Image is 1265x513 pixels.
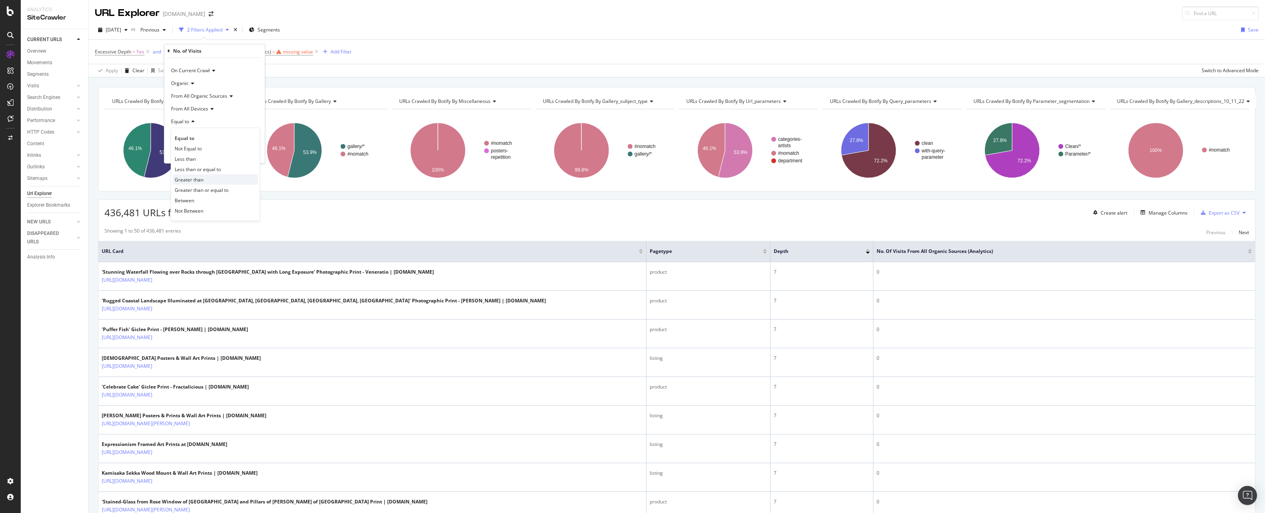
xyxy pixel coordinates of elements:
svg: A chart. [104,116,244,185]
span: Equal to [171,118,189,125]
a: Distribution [27,105,75,113]
text: categories- [778,136,802,142]
span: URLs Crawled By Botify By url_parameters [686,98,781,105]
div: 7 [774,498,870,505]
a: [URL][DOMAIN_NAME] [102,362,152,370]
a: Sitemaps [27,174,75,183]
div: Movements [27,59,52,67]
div: Inlinks [27,151,41,160]
text: 46.1% [128,146,142,151]
span: Excessive Depth [95,48,131,55]
span: Previous [137,26,160,33]
a: Url Explorer [27,189,83,198]
a: DISAPPEARED URLS [27,229,75,246]
div: 0 [877,412,1252,419]
span: Less than or equal to [175,166,221,173]
div: 0 [877,470,1252,477]
div: Clear [132,67,144,74]
div: Apply [106,67,118,74]
svg: A chart. [535,116,675,185]
span: From All Organic Sources [171,93,227,99]
div: A chart. [679,116,818,185]
text: repetition [491,154,510,160]
a: [URL][DOMAIN_NAME] [102,305,152,313]
div: product [650,326,767,333]
button: and [153,48,161,55]
div: 7 [774,412,870,419]
span: URLs Crawled By Botify By gallery_descriptions_10_11_22 [1117,98,1244,105]
div: Manage Columns [1149,209,1188,216]
div: CURRENT URLS [27,36,62,44]
span: Less than [175,156,196,162]
div: arrow-right-arrow-left [209,11,213,17]
div: 0 [877,268,1252,276]
text: with-query- [921,148,945,154]
div: 7 [774,268,870,276]
a: Analysis Info [27,253,83,261]
div: missing value [283,48,313,55]
h4: URLs Crawled By Botify By gallery [254,95,380,108]
div: listing [650,441,767,448]
span: = [272,48,275,55]
div: Explorer Bookmarks [27,201,70,209]
button: Cancel [167,149,193,157]
text: 27.8% [850,138,863,143]
div: 'Celebrate Cake' Giclee Print - Fractalicious | [DOMAIN_NAME] [102,383,249,391]
div: [DEMOGRAPHIC_DATA] Posters & Wall Art Prints | [DOMAIN_NAME] [102,355,261,362]
div: [DOMAIN_NAME] [163,10,205,18]
button: Save [1238,24,1259,36]
a: Performance [27,116,75,125]
span: No. of Visits from All Organic Sources (Analytics) [877,248,1236,255]
span: Greater than or equal to [175,187,229,193]
span: From All Devices [171,105,208,112]
text: artists [778,143,791,148]
div: A chart. [248,116,388,185]
div: 2 Filters Applied [187,26,223,33]
div: 'Puffer Fish' Giclee Print - [PERSON_NAME] | [DOMAIN_NAME] [102,326,248,333]
span: vs [131,26,137,32]
div: Performance [27,116,55,125]
button: Clear [122,64,144,77]
text: 53.9% [734,150,747,155]
div: Expressionism Framed Art Prints at [DOMAIN_NAME] [102,441,227,448]
span: Segments [258,26,280,33]
div: Visits [27,82,39,90]
button: Export as CSV [1198,206,1239,219]
div: Analytics [27,6,82,13]
div: Save [158,67,169,74]
svg: A chart. [1109,116,1249,185]
div: Showing 1 to 50 of 436,481 entries [104,227,181,237]
span: Equal to [175,135,194,142]
button: Next [1239,227,1249,237]
button: Previous [137,24,169,36]
div: listing [650,412,767,419]
span: URLs Crawled By Botify By parameter_segmentation [973,98,1090,105]
h4: URLs Crawled By Botify By url_parameters [685,95,811,108]
div: NEW URLS [27,218,51,226]
text: 99.8% [575,167,588,173]
button: 2 Filters Applied [176,24,232,36]
div: 0 [877,383,1252,391]
a: [URL][DOMAIN_NAME] [102,477,152,485]
div: Distribution [27,105,52,113]
div: A chart. [966,116,1105,185]
text: Parameter/* [1065,151,1091,157]
span: Depth [774,248,854,255]
h4: URLs Crawled By Botify By gallery_descriptions_10_11_22 [1115,95,1256,108]
text: posters- [491,148,508,154]
span: Between [175,197,194,204]
div: Segments [27,70,49,79]
div: 7 [774,470,870,477]
text: department [778,158,802,164]
div: URL Explorer [95,6,160,20]
span: URLs Crawled By Botify By query_parameters [830,98,931,105]
a: [URL][DOMAIN_NAME] [102,448,152,456]
div: A chart. [822,116,962,185]
div: 0 [877,355,1252,362]
div: [PERSON_NAME] Posters & Prints & Wall Art Prints | [DOMAIN_NAME] [102,412,266,419]
h4: URLs Crawled By Botify By gallery_subject_type [541,95,668,108]
span: URL Card [102,248,637,255]
div: Create alert [1101,209,1127,216]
